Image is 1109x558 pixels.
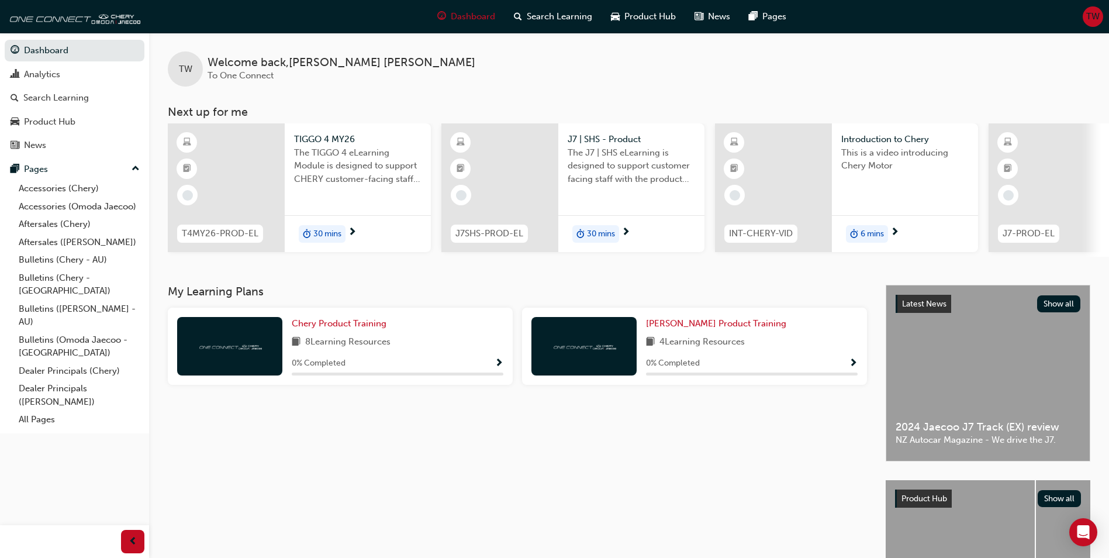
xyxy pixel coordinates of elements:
[24,163,48,176] div: Pages
[576,226,585,242] span: duration-icon
[611,9,620,24] span: car-icon
[182,190,193,201] span: learningRecordVerb_NONE-icon
[621,228,630,238] span: next-icon
[5,111,144,133] a: Product Hub
[5,37,144,159] button: DashboardAnalyticsSearch LearningProduct HubNews
[208,70,274,81] span: To One Connect
[901,494,947,504] span: Product Hub
[24,68,60,81] div: Analytics
[14,198,144,216] a: Accessories (Omoda Jaecoo)
[495,356,503,371] button: Show Progress
[208,56,475,70] span: Welcome back , [PERSON_NAME] [PERSON_NAME]
[455,227,523,240] span: J7SHS-PROD-EL
[896,433,1080,447] span: NZ Autocar Magazine - We drive the J7.
[1069,518,1097,546] div: Open Intercom Messenger
[762,10,786,23] span: Pages
[14,411,144,429] a: All Pages
[183,161,191,177] span: booktick-icon
[849,359,858,369] span: Show Progress
[11,164,19,175] span: pages-icon
[1037,295,1081,312] button: Show all
[182,227,258,240] span: T4MY26-PROD-EL
[23,91,89,105] div: Search Learning
[730,190,740,201] span: learningRecordVerb_NONE-icon
[1086,10,1100,23] span: TW
[24,139,46,152] div: News
[305,335,391,350] span: 8 Learning Resources
[457,161,465,177] span: booktick-icon
[168,285,867,298] h3: My Learning Plans
[646,317,791,330] a: [PERSON_NAME] Product Training
[1004,135,1012,150] span: learningResourceType_ELEARNING-icon
[292,357,346,370] span: 0 % Completed
[11,70,19,80] span: chart-icon
[646,357,700,370] span: 0 % Completed
[313,228,341,241] span: 30 mins
[168,123,431,252] a: T4MY26-PROD-ELTIGGO 4 MY26The TIGGO 4 eLearning Module is designed to support CHERY customer-faci...
[456,190,467,201] span: learningRecordVerb_NONE-icon
[132,161,140,177] span: up-icon
[624,10,676,23] span: Product Hub
[198,340,262,352] img: oneconnect
[708,10,730,23] span: News
[5,64,144,85] a: Analytics
[896,295,1080,314] a: Latest NewsShow all
[457,135,465,150] span: learningResourceType_ELEARNING-icon
[646,318,786,329] span: [PERSON_NAME] Product Training
[292,317,391,330] a: Chery Product Training
[740,5,796,29] a: pages-iconPages
[183,135,191,150] span: learningResourceType_ELEARNING-icon
[6,5,140,28] img: oneconnect
[890,228,899,238] span: next-icon
[730,161,738,177] span: booktick-icon
[11,46,19,56] span: guage-icon
[303,226,311,242] span: duration-icon
[1004,161,1012,177] span: booktick-icon
[11,117,19,128] span: car-icon
[886,285,1090,461] a: Latest NewsShow all2024 Jaecoo J7 Track (EX) reviewNZ Autocar Magazine - We drive the J7.
[5,40,144,61] a: Dashboard
[659,335,745,350] span: 4 Learning Resources
[129,535,137,549] span: prev-icon
[14,180,144,198] a: Accessories (Chery)
[14,380,144,411] a: Dealer Principals ([PERSON_NAME])
[1038,490,1082,507] button: Show all
[849,356,858,371] button: Show Progress
[14,233,144,252] a: Aftersales ([PERSON_NAME])
[730,135,738,150] span: learningResourceType_ELEARNING-icon
[602,5,685,29] a: car-iconProduct Hub
[514,9,522,24] span: search-icon
[850,226,858,242] span: duration-icon
[505,5,602,29] a: search-iconSearch Learning
[14,251,144,269] a: Bulletins (Chery - AU)
[24,115,75,129] div: Product Hub
[1003,190,1014,201] span: learningRecordVerb_NONE-icon
[495,359,503,369] span: Show Progress
[646,335,655,350] span: book-icon
[11,140,19,151] span: news-icon
[451,10,495,23] span: Dashboard
[841,146,969,173] span: This is a video introducing Chery Motor
[5,159,144,180] button: Pages
[896,421,1080,434] span: 2024 Jaecoo J7 Track (EX) review
[1083,6,1103,27] button: TW
[14,331,144,362] a: Bulletins (Omoda Jaecoo - [GEOGRAPHIC_DATA])
[902,299,946,309] span: Latest News
[1003,227,1055,240] span: J7-PROD-EL
[685,5,740,29] a: news-iconNews
[294,133,422,146] span: TIGGO 4 MY26
[294,146,422,186] span: The TIGGO 4 eLearning Module is designed to support CHERY customer-facing staff with the product ...
[14,300,144,331] a: Bulletins ([PERSON_NAME] - AU)
[527,10,592,23] span: Search Learning
[437,9,446,24] span: guage-icon
[348,228,357,238] span: next-icon
[5,87,144,109] a: Search Learning
[179,63,192,76] span: TW
[715,123,978,252] a: INT-CHERY-VIDIntroduction to CheryThis is a video introducing Chery Motorduration-icon6 mins
[749,9,758,24] span: pages-icon
[587,228,615,241] span: 30 mins
[568,146,695,186] span: The J7 | SHS eLearning is designed to support customer facing staff with the product and sales in...
[11,93,19,104] span: search-icon
[441,123,704,252] a: J7SHS-PROD-ELJ7 | SHS - ProductThe J7 | SHS eLearning is designed to support customer facing staf...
